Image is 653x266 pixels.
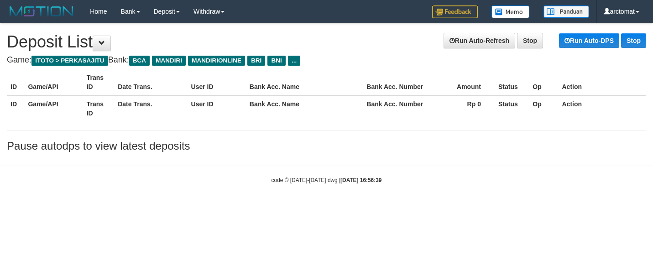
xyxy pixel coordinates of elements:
[83,95,114,121] th: Trans ID
[7,33,646,51] h1: Deposit List
[31,56,108,66] span: ITOTO > PERKASAJITU
[7,69,24,95] th: ID
[495,69,529,95] th: Status
[559,33,619,48] a: Run Auto-DPS
[495,95,529,121] th: Status
[363,69,436,95] th: Bank Acc. Number
[558,69,646,95] th: Action
[24,69,83,95] th: Game/API
[517,33,543,48] a: Stop
[558,95,646,121] th: Action
[529,95,558,121] th: Op
[188,95,246,121] th: User ID
[288,56,300,66] span: ...
[129,56,150,66] span: BCA
[188,69,246,95] th: User ID
[114,69,187,95] th: Date Trans.
[543,5,589,18] img: panduan.png
[7,95,24,121] th: ID
[7,140,646,152] h3: Pause autodps to view latest deposits
[491,5,530,18] img: Button%20Memo.svg
[7,56,646,65] h4: Game: Bank:
[363,95,436,121] th: Bank Acc. Number
[444,33,515,48] a: Run Auto-Refresh
[436,95,495,121] th: Rp 0
[529,69,558,95] th: Op
[114,95,187,121] th: Date Trans.
[436,69,495,95] th: Amount
[432,5,478,18] img: Feedback.jpg
[340,177,381,183] strong: [DATE] 16:56:39
[152,56,186,66] span: MANDIRI
[24,95,83,121] th: Game/API
[246,95,363,121] th: Bank Acc. Name
[621,33,646,48] a: Stop
[272,177,382,183] small: code © [DATE]-[DATE] dwg |
[247,56,265,66] span: BRI
[267,56,285,66] span: BNI
[83,69,114,95] th: Trans ID
[7,5,76,18] img: MOTION_logo.png
[246,69,363,95] th: Bank Acc. Name
[188,56,245,66] span: MANDIRIONLINE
